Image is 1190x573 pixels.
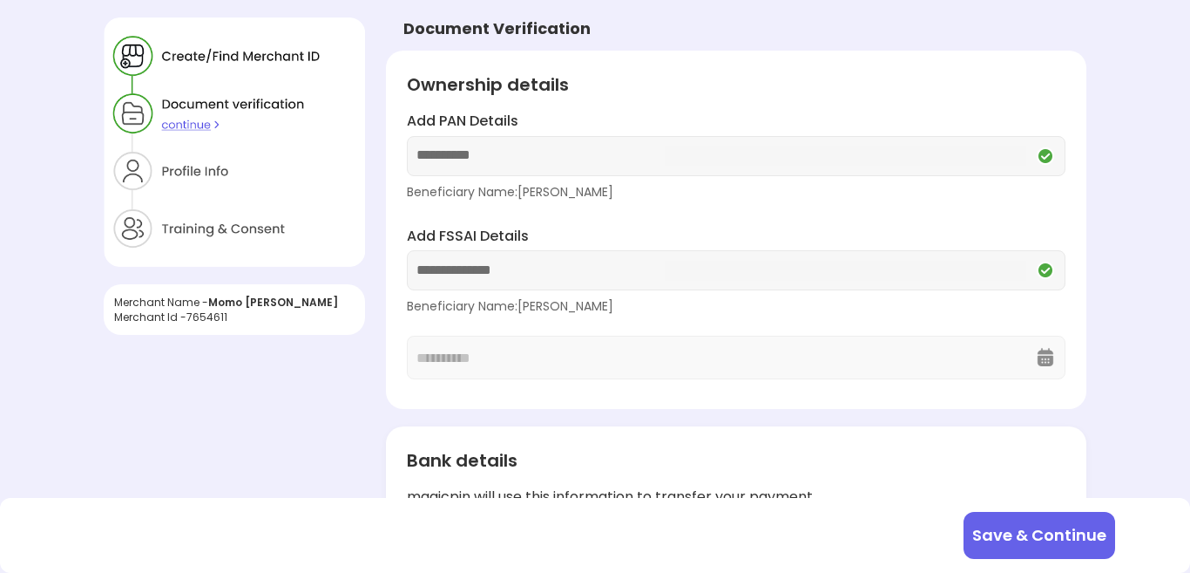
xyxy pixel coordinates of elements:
[407,72,1065,98] div: Ownership details
[114,310,355,324] div: Merchant Id - 7654611
[407,447,1065,474] div: Bank details
[407,488,1065,508] div: magicpin will use this information to transfer your payment
[407,183,1065,201] div: Beneficiary Name: [PERSON_NAME]
[403,17,591,40] div: Document Verification
[407,297,1065,315] div: Beneficiary Name: [PERSON_NAME]
[407,112,1065,132] label: Add PAN Details
[114,295,355,310] div: Merchant Name -
[407,227,1065,247] label: Add FSSAI Details
[1035,146,1056,167] img: Q2VREkDUCX-Nh97kZdnvclHTixewBtwTiuomQU4ttMKm5pUNxe9W_NURYrLCGq_Mmv0UDstOKswiepyQhkhj-wqMpwXa6YfHU...
[104,17,365,267] img: xZtaNGYO7ZEa_Y6BGN0jBbY4tz3zD8CMWGtK9DYT203r_wSWJgC64uaYzQv0p6I5U3yzNyQZ90jnSGEji8ItH6xpax9JibOI_...
[208,295,338,310] span: Momo [PERSON_NAME]
[1035,260,1056,281] img: Q2VREkDUCX-Nh97kZdnvclHTixewBtwTiuomQU4ttMKm5pUNxe9W_NURYrLCGq_Mmv0UDstOKswiepyQhkhj-wqMpwXa6YfHU...
[963,512,1115,559] button: Save & Continue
